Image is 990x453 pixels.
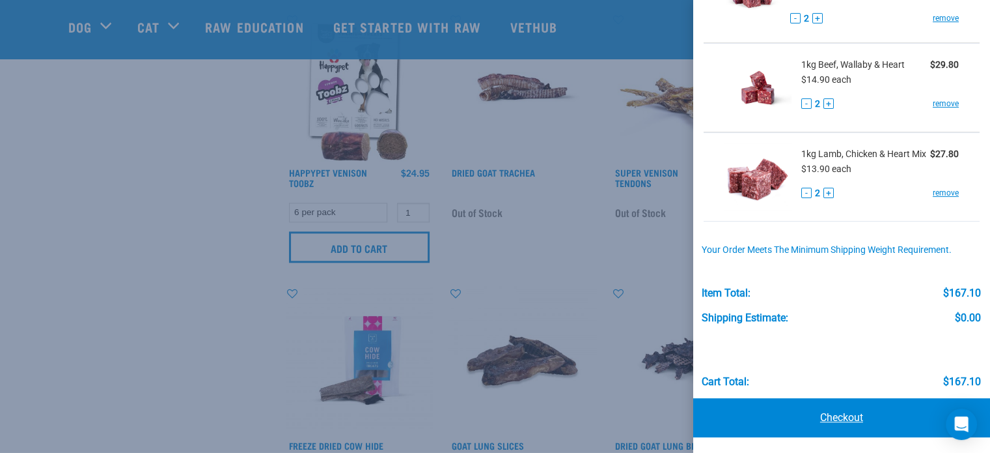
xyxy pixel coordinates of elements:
[702,245,981,256] div: Your order meets the minimum shipping weight requirement.
[930,59,959,70] strong: $29.80
[946,409,977,440] div: Open Intercom Messenger
[724,54,791,121] img: Beef, Wallaby & Heart
[801,98,812,109] button: -
[801,58,905,72] span: 1kg Beef, Wallaby & Heart
[943,287,981,299] div: $167.10
[801,74,851,85] span: $14.90 each
[815,186,820,200] span: 2
[823,188,834,198] button: +
[812,13,823,23] button: +
[702,376,749,388] div: Cart total:
[930,149,959,159] strong: $27.80
[702,312,788,324] div: Shipping Estimate:
[693,398,990,437] a: Checkout
[815,97,820,111] span: 2
[801,147,926,161] span: 1kg Lamb, Chicken & Heart Mix
[955,312,981,324] div: $0.00
[933,187,959,199] a: remove
[790,13,801,23] button: -
[943,376,981,388] div: $167.10
[933,12,959,24] a: remove
[724,143,791,211] img: Lamb, Chicken & Heart Mix
[801,188,812,198] button: -
[823,98,834,109] button: +
[804,12,809,25] span: 2
[933,98,959,110] a: remove
[702,287,750,299] div: Item Total:
[801,164,851,174] span: $13.90 each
